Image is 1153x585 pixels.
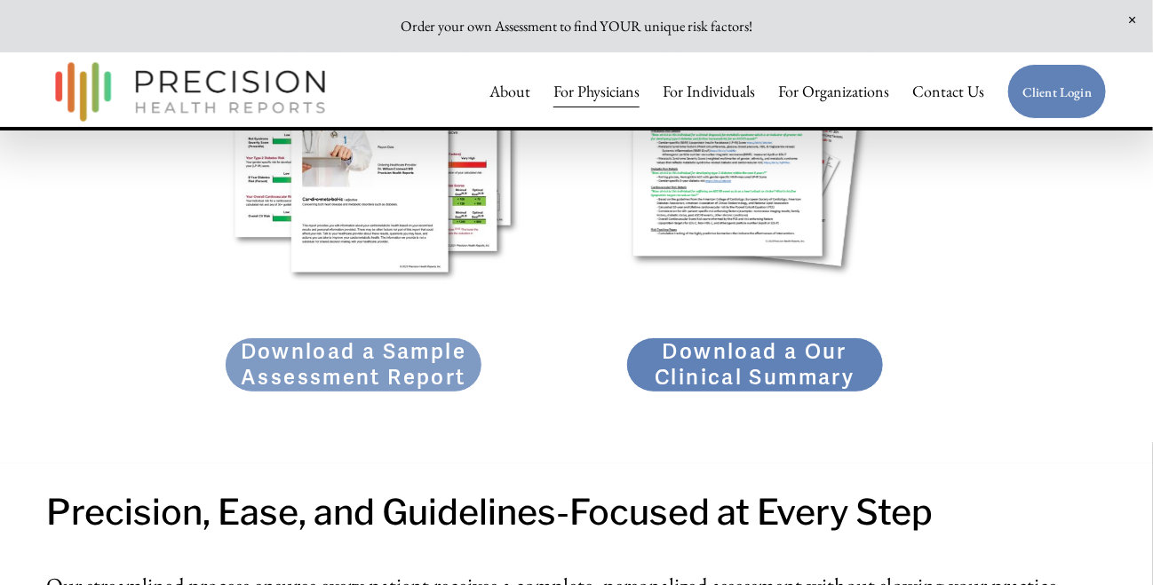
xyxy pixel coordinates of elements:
[1007,64,1107,120] a: Client Login
[778,74,889,109] a: folder dropdown
[46,485,1107,541] h2: Precision, Ease, and Guidelines-Focused at Every Step
[46,54,334,130] img: Precision Health Reports
[663,74,755,109] a: For Individuals
[225,337,482,392] a: Download a Sample Assessment Report
[626,337,884,392] a: Download a Our Clinical Summary
[1064,500,1153,585] iframe: Chat Widget
[553,74,640,109] a: For Physicians
[490,74,531,109] a: About
[778,75,889,107] span: For Organizations
[912,74,984,109] a: Contact Us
